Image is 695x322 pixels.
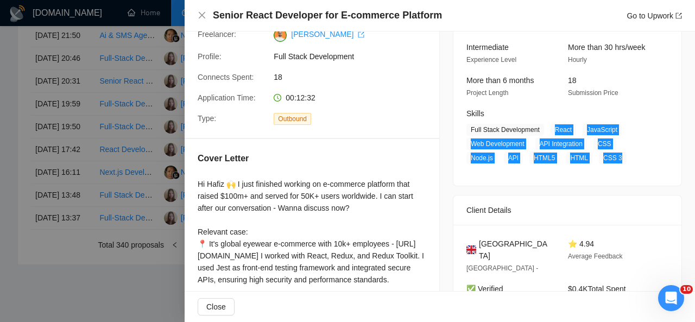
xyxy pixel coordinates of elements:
[504,152,523,164] span: API
[466,124,544,136] span: Full Stack Development
[286,93,315,102] span: 00:12:32
[568,285,626,293] span: $0.4K Total Spent
[198,298,235,315] button: Close
[466,43,509,52] span: Intermediate
[529,152,559,164] span: HTML5
[198,30,236,39] span: Freelancer:
[198,114,216,123] span: Type:
[675,12,682,19] span: export
[568,252,623,260] span: Average Feedback
[206,301,226,313] span: Close
[274,113,311,125] span: Outbound
[568,89,618,97] span: Submission Price
[466,76,534,85] span: More than 6 months
[599,152,627,164] span: CSS 3
[627,11,682,20] a: Go to Upworkexport
[568,43,645,52] span: More than 30 hrs/week
[466,244,476,256] img: 🇬🇧
[551,124,576,136] span: React
[274,50,437,62] span: Full Stack Development
[198,93,256,102] span: Application Time:
[466,89,508,97] span: Project Length
[568,239,594,248] span: ⭐ 4.94
[198,73,254,81] span: Connects Spent:
[568,76,577,85] span: 18
[358,31,364,38] span: export
[568,56,587,64] span: Hourly
[479,238,551,262] span: [GEOGRAPHIC_DATA]
[535,138,587,150] span: API Integration
[566,152,592,164] span: HTML
[198,11,206,20] button: Close
[466,195,668,225] div: Client Details
[466,285,503,293] span: ✅ Verified
[593,138,616,150] span: CSS
[466,264,538,272] span: [GEOGRAPHIC_DATA] -
[274,94,281,102] span: clock-circle
[680,285,693,294] span: 10
[658,285,684,311] iframe: Intercom live chat
[466,152,497,164] span: Node.js
[291,30,364,39] a: [PERSON_NAME] export
[583,124,622,136] span: JavaScript
[466,56,516,64] span: Experience Level
[274,71,437,83] span: 18
[213,9,442,22] h4: Senior React Developer for E-commerce Platform
[274,29,287,42] img: c1NLmzrk-0pBZjOo1nLSJnOz0itNHKTdmMHAt8VIsLFzaWqqsJDJtcFyV3OYvrqgu3
[198,152,249,165] h5: Cover Letter
[198,52,222,61] span: Profile:
[466,109,484,118] span: Skills
[466,138,529,150] span: Web Development
[198,11,206,20] span: close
